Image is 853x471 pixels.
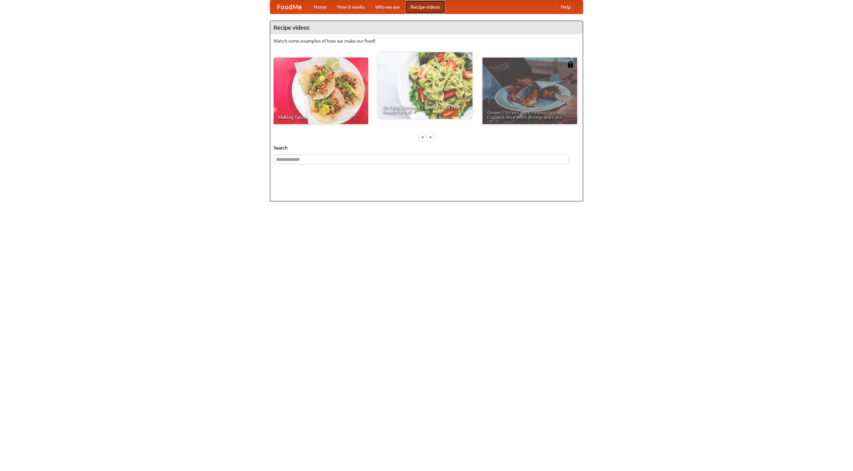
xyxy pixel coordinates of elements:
a: Help [555,0,576,14]
a: Recipe videos [405,0,445,14]
h5: Search [274,144,579,151]
div: « [420,133,426,141]
span: An Easy, Summery Tomato Pasta That's Ready for Fall [383,105,468,114]
a: Home [309,0,332,14]
a: Who we are [370,0,405,14]
a: How it works [332,0,370,14]
span: Making Tacos [278,115,364,119]
a: An Easy, Summery Tomato Pasta That's Ready for Fall [378,52,472,119]
a: FoodMe [270,0,309,14]
div: » [427,133,433,141]
a: Making Tacos [274,58,368,124]
p: Watch some examples of how we make our food! [274,38,579,44]
img: 483408.png [567,61,574,68]
h4: Recipe videos [270,21,583,34]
